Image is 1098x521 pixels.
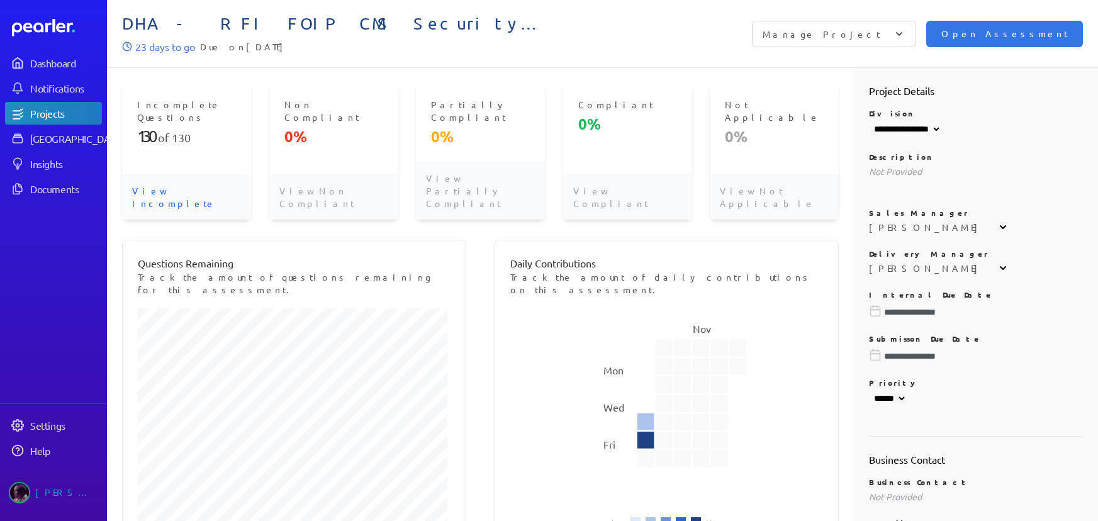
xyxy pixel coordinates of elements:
[30,57,101,69] div: Dashboard
[5,477,102,508] a: Ryan Baird's photo[PERSON_NAME]
[269,174,398,220] p: View Non Compliant
[137,126,236,147] p: of
[5,102,102,125] a: Projects
[869,350,1083,362] input: Please choose a due date
[9,482,30,503] img: Ryan Baird
[869,289,1083,300] p: Internal Due Date
[869,221,984,233] div: [PERSON_NAME]
[869,165,922,177] span: Not Provided
[578,114,677,134] p: 0%
[693,322,711,335] text: Nov
[869,477,1083,487] p: Business Contact
[926,21,1083,47] button: Open Assessment
[710,174,839,220] p: View Not Applicable
[563,174,692,220] p: View Compliant
[30,157,101,170] div: Insights
[5,177,102,200] a: Documents
[604,401,625,413] text: Wed
[869,306,1083,318] input: Please choose a due date
[725,126,824,147] p: 0%
[137,98,236,123] p: Incomplete Questions
[172,131,191,144] span: 130
[138,255,451,271] p: Questions Remaining
[604,364,624,376] text: Mon
[122,14,603,34] span: DHA - RFI FOIP CMS Security Requirements
[135,39,195,54] p: 23 days to go
[200,39,289,54] span: Due on [DATE]
[30,82,101,94] div: Notifications
[12,19,102,36] a: Dashboard
[869,152,1083,162] p: Description
[30,419,101,432] div: Settings
[30,107,101,120] div: Projects
[869,491,922,502] span: Not Provided
[30,182,101,195] div: Documents
[510,255,823,271] p: Daily Contributions
[284,126,383,147] p: 0%
[869,262,984,274] div: [PERSON_NAME]
[416,162,545,220] p: View Partially Compliant
[35,482,98,503] div: [PERSON_NAME]
[763,28,880,40] p: Manage Project
[5,152,102,175] a: Insights
[122,174,251,220] p: View Incomplete
[138,271,451,296] p: Track the amount of questions remaining for this assessment.
[578,98,677,111] p: Compliant
[431,98,530,123] p: Partially Compliant
[869,378,1083,388] p: Priority
[941,27,1068,41] span: Open Assessment
[30,444,101,457] div: Help
[284,98,383,123] p: Non Compliant
[5,127,102,150] a: [GEOGRAPHIC_DATA]
[5,414,102,437] a: Settings
[431,126,530,147] p: 0%
[5,77,102,99] a: Notifications
[869,333,1083,344] p: Submisson Due Date
[604,438,616,451] text: Fri
[510,271,823,296] p: Track the amount of daily contributions on this assessment.
[869,452,1083,467] h2: Business Contact
[5,439,102,462] a: Help
[30,132,124,145] div: [GEOGRAPHIC_DATA]
[5,52,102,74] a: Dashboard
[137,126,158,146] span: 130
[869,208,1083,218] p: Sales Manager
[869,249,1083,259] p: Delivery Manager
[725,98,824,123] p: Not Applicable
[869,83,1083,98] h2: Project Details
[869,108,1083,118] p: Division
